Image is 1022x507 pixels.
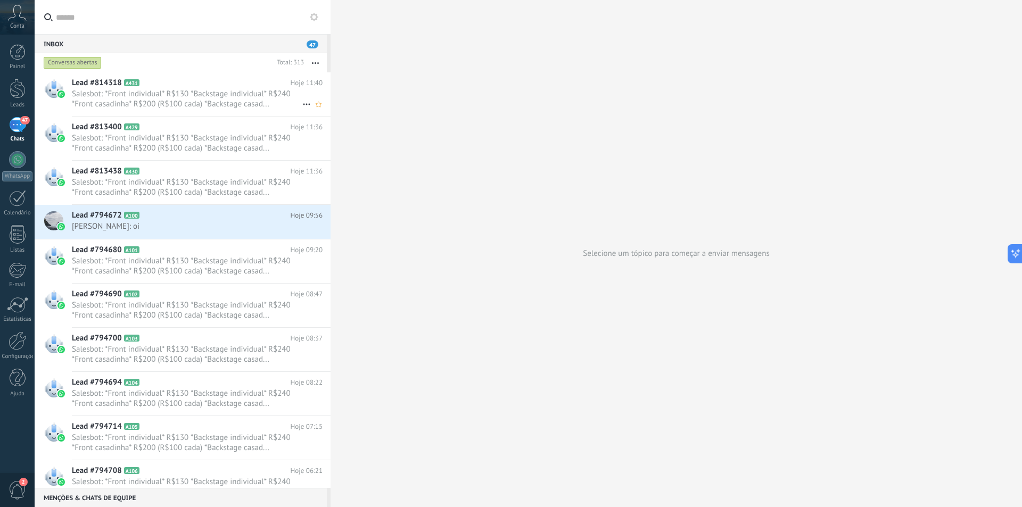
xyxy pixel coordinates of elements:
[10,23,24,30] span: Conta
[35,460,331,504] a: Lead #794708 A106 Hoje 06:21 Salesbot: *Front individual* R$130 *Backstage individual* R$240 *Fro...
[35,34,327,53] div: Inbox
[35,205,331,239] a: Lead #794672 A100 Hoje 09:56 [PERSON_NAME]: oi
[291,421,323,432] span: Hoje 07:15
[57,90,65,98] img: waba.svg
[57,302,65,309] img: waba.svg
[72,210,122,221] span: Lead #794672
[2,171,32,181] div: WhatsApp
[72,89,302,109] span: Salesbot: *Front individual* R$130 *Backstage individual* R$240 *Front casadinha* R$200 (R$100 ca...
[35,72,331,116] a: Lead #814318 A431 Hoje 11:40 Salesbot: *Front individual* R$130 *Backstage individual* R$240 *Fro...
[291,210,323,221] span: Hoje 09:56
[72,245,122,255] span: Lead #794680
[2,247,33,254] div: Listas
[35,488,327,507] div: Menções & Chats de equipe
[2,136,33,143] div: Chats
[72,377,122,388] span: Lead #794694
[72,221,302,231] span: [PERSON_NAME]: oi
[72,344,302,364] span: Salesbot: *Front individual* R$130 *Backstage individual* R$240 *Front casadinha* R$200 (R$100 ca...
[57,223,65,230] img: waba.svg
[57,135,65,142] img: waba.svg
[20,116,29,124] span: 47
[57,434,65,442] img: waba.svg
[291,78,323,88] span: Hoje 11:40
[273,57,304,68] div: Total: 313
[291,466,323,476] span: Hoje 06:21
[291,245,323,255] span: Hoje 09:20
[2,102,33,109] div: Leads
[72,388,302,409] span: Salesbot: *Front individual* R$130 *Backstage individual* R$240 *Front casadinha* R$200 (R$100 ca...
[124,379,139,386] span: A104
[124,168,139,174] span: A430
[35,161,331,204] a: Lead #813438 A430 Hoje 11:36 Salesbot: *Front individual* R$130 *Backstage individual* R$240 *Fro...
[19,478,28,486] span: 2
[291,377,323,388] span: Hoje 08:22
[307,40,318,48] span: 47
[2,353,33,360] div: Configurações
[57,346,65,353] img: waba.svg
[72,333,122,344] span: Lead #794700
[72,78,122,88] span: Lead #814318
[72,433,302,453] span: Salesbot: *Front individual* R$130 *Backstage individual* R$240 *Front casadinha* R$200 (R$100 ca...
[291,333,323,344] span: Hoje 08:37
[291,166,323,177] span: Hoje 11:36
[44,56,102,69] div: Conversas abertas
[35,284,331,327] a: Lead #794690 A102 Hoje 08:47 Salesbot: *Front individual* R$130 *Backstage individual* R$240 *Fro...
[304,53,327,72] button: Mais
[72,466,122,476] span: Lead #794708
[2,316,33,323] div: Estatísticas
[72,133,302,153] span: Salesbot: *Front individual* R$130 *Backstage individual* R$240 *Front casadinha* R$200 (R$100 ca...
[291,289,323,300] span: Hoje 08:47
[72,477,302,497] span: Salesbot: *Front individual* R$130 *Backstage individual* R$240 *Front casadinha* R$200 (R$100 ca...
[57,179,65,186] img: waba.svg
[124,79,139,86] span: A431
[57,478,65,486] img: waba.svg
[124,335,139,342] span: A103
[72,177,302,197] span: Salesbot: *Front individual* R$130 *Backstage individual* R$240 *Front casadinha* R$200 (R$100 ca...
[124,423,139,430] span: A105
[57,257,65,265] img: waba.svg
[2,210,33,217] div: Calendário
[57,390,65,397] img: waba.svg
[124,212,139,219] span: A100
[72,122,122,132] span: Lead #813400
[72,166,122,177] span: Lead #813438
[2,63,33,70] div: Painel
[291,122,323,132] span: Hoje 11:36
[124,246,139,253] span: A101
[35,372,331,415] a: Lead #794694 A104 Hoje 08:22 Salesbot: *Front individual* R$130 *Backstage individual* R$240 *Fro...
[2,390,33,397] div: Ajuda
[35,239,331,283] a: Lead #794680 A101 Hoje 09:20 Salesbot: *Front individual* R$130 *Backstage individual* R$240 *Fro...
[2,281,33,288] div: E-mail
[124,123,139,130] span: A429
[35,117,331,160] a: Lead #813400 A429 Hoje 11:36 Salesbot: *Front individual* R$130 *Backstage individual* R$240 *Fro...
[124,467,139,474] span: A106
[72,289,122,300] span: Lead #794690
[35,328,331,371] a: Lead #794700 A103 Hoje 08:37 Salesbot: *Front individual* R$130 *Backstage individual* R$240 *Fro...
[72,256,302,276] span: Salesbot: *Front individual* R$130 *Backstage individual* R$240 *Front casadinha* R$200 (R$100 ca...
[124,290,139,297] span: A102
[72,300,302,320] span: Salesbot: *Front individual* R$130 *Backstage individual* R$240 *Front casadinha* R$200 (R$100 ca...
[72,421,122,432] span: Lead #794714
[35,416,331,460] a: Lead #794714 A105 Hoje 07:15 Salesbot: *Front individual* R$130 *Backstage individual* R$240 *Fro...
